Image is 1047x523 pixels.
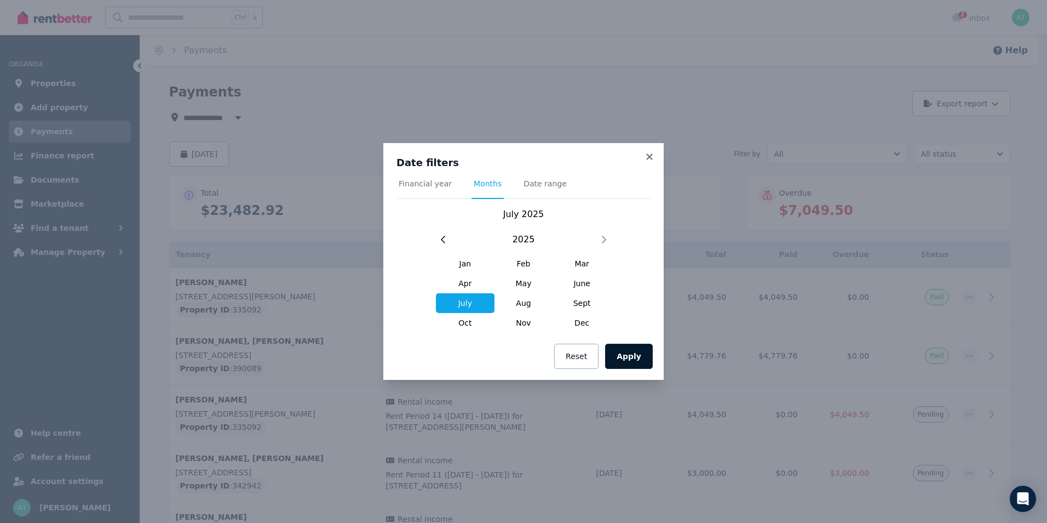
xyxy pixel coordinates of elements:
span: Nov [494,313,553,333]
button: Reset [554,344,599,369]
span: June [553,274,611,293]
span: Oct [436,313,494,333]
span: July [436,293,494,313]
div: Open Intercom Messenger [1010,486,1036,512]
span: Feb [494,254,553,274]
span: Aug [494,293,553,313]
span: Mar [553,254,611,274]
span: Sept [553,293,611,313]
span: Jan [436,254,494,274]
span: July 2025 [503,209,544,219]
span: Financial year [399,178,452,189]
span: Date range [523,178,567,189]
span: Apr [436,274,494,293]
nav: Tabs [396,178,651,199]
span: Dec [553,313,611,333]
h3: Date filters [396,156,651,169]
span: 2025 [513,233,535,246]
span: May [494,274,553,293]
span: Months [474,178,502,189]
button: Apply [605,344,653,369]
